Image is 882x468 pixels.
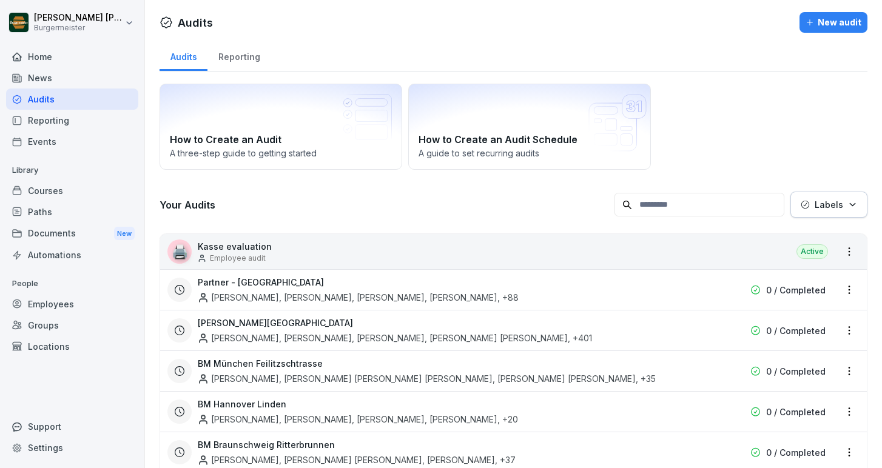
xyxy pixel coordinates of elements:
div: New [114,227,135,241]
a: Courses [6,180,138,201]
a: DocumentsNew [6,222,138,245]
p: 0 / Completed [766,446,826,459]
p: [PERSON_NAME] [PERSON_NAME] [34,13,123,23]
div: [PERSON_NAME], [PERSON_NAME], [PERSON_NAME], [PERSON_NAME] [PERSON_NAME] , +401 [198,332,592,344]
h2: How to Create an Audit Schedule [419,132,641,147]
p: 0 / Completed [766,365,826,378]
a: Audits [6,89,138,110]
p: Burgermeister [34,24,123,32]
div: [PERSON_NAME], [PERSON_NAME], [PERSON_NAME], [PERSON_NAME] , +20 [198,413,518,426]
a: Home [6,46,138,67]
div: [PERSON_NAME], [PERSON_NAME], [PERSON_NAME], [PERSON_NAME] , +88 [198,291,519,304]
h3: Your Audits [160,198,608,212]
a: Reporting [6,110,138,131]
h3: BM Hannover Linden [198,398,286,410]
a: Reporting [207,40,271,71]
a: Groups [6,315,138,336]
a: Settings [6,437,138,458]
a: Events [6,131,138,152]
a: Employees [6,293,138,315]
h3: Partner - [GEOGRAPHIC_DATA] [198,276,324,289]
p: A three-step guide to getting started [170,147,392,159]
h2: How to Create an Audit [170,132,392,147]
p: People [6,274,138,293]
a: How to Create an AuditA three-step guide to getting started [160,84,402,170]
div: Active [796,244,828,259]
div: [PERSON_NAME], [PERSON_NAME] [PERSON_NAME] [PERSON_NAME], [PERSON_NAME] [PERSON_NAME] , +35 [198,372,656,385]
h3: [PERSON_NAME][GEOGRAPHIC_DATA] [198,316,353,329]
p: Library [6,161,138,180]
div: Documents [6,222,138,245]
h3: BM München Feilitzschtrasse [198,357,323,370]
button: New audit [800,12,867,33]
p: A guide to set recurring audits [419,147,641,159]
a: How to Create an Audit ScheduleA guide to set recurring audits [408,84,651,170]
p: 0 / Completed [766,284,826,296]
h3: BM Braunschweig Ritterbrunnen [198,438,335,451]
p: Employee audit [210,253,266,264]
a: Locations [6,336,138,357]
a: Audits [160,40,207,71]
div: Support [6,416,138,437]
div: [PERSON_NAME], [PERSON_NAME] [PERSON_NAME], [PERSON_NAME] , +37 [198,453,516,466]
a: News [6,67,138,89]
a: Automations [6,244,138,266]
p: Labels [815,198,843,211]
p: 0 / Completed [766,324,826,337]
button: Labels [790,192,867,218]
a: Paths [6,201,138,222]
p: 0 / Completed [766,406,826,418]
p: Kasse evaluation [198,240,272,253]
h1: Audits [178,15,213,31]
div: 🖨️ [167,239,192,264]
div: New audit [806,16,861,29]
